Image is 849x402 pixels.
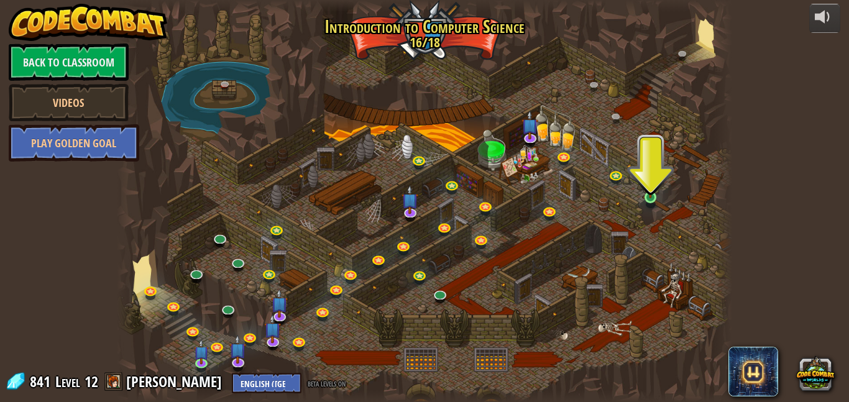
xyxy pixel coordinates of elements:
button: Adjust volume [809,4,840,33]
span: Level [55,372,80,392]
a: Videos [9,84,129,121]
span: 841 [30,372,54,391]
img: level-banner-unstarted-subscriber.png [271,289,288,317]
a: Play Golden Goal [9,124,139,162]
span: 12 [85,372,98,391]
span: beta levels on [308,377,346,389]
img: level-banner-unstarted-subscriber.png [521,111,538,139]
img: level-banner-unstarted-subscriber.png [230,335,247,363]
img: level-banner-unstarted-subscriber.png [264,314,281,343]
img: level-banner-unstarted-subscriber.png [194,339,208,364]
img: level-banner-unstarted-subscriber.png [402,185,419,214]
img: CodeCombat - Learn how to code by playing a game [9,4,168,41]
img: level-banner-started.png [643,165,658,198]
a: Back to Classroom [9,43,129,81]
a: [PERSON_NAME] [126,372,226,391]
